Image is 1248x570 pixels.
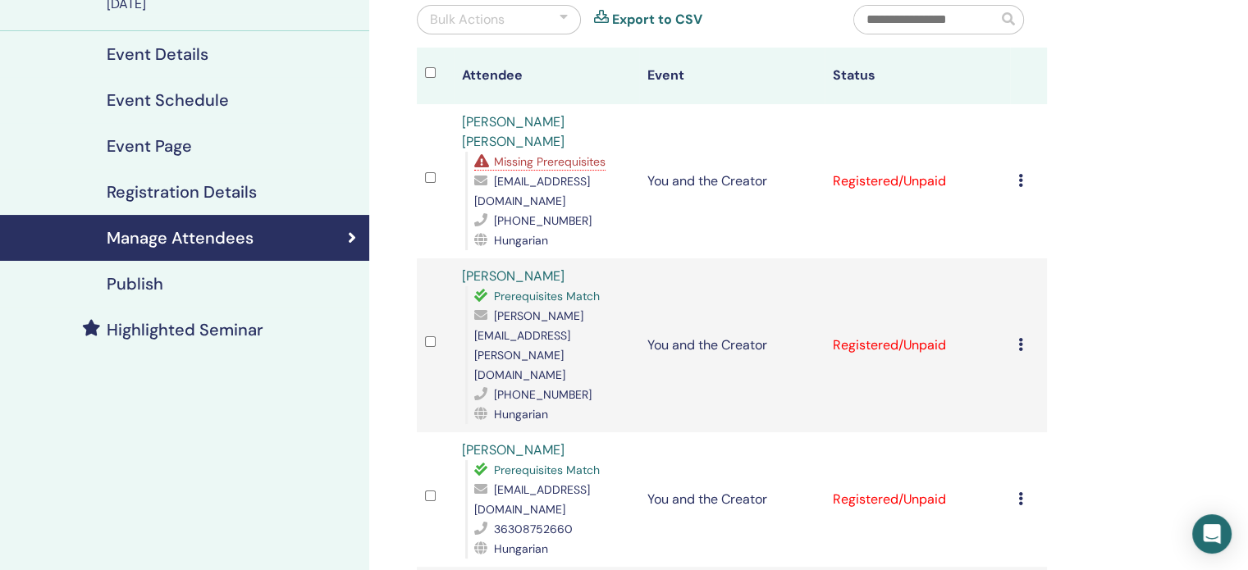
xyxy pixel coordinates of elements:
span: [EMAIL_ADDRESS][DOMAIN_NAME] [474,174,590,208]
span: Prerequisites Match [494,463,600,477]
span: Missing Prerequisites [494,154,606,169]
span: [PHONE_NUMBER] [494,387,592,402]
h4: Event Schedule [107,90,229,110]
h4: Event Page [107,136,192,156]
td: You and the Creator [639,104,825,258]
h4: Publish [107,274,163,294]
td: You and the Creator [639,258,825,432]
span: Prerequisites Match [494,289,600,303]
span: 36308752660 [494,522,573,536]
h4: Highlighted Seminar [107,320,263,340]
span: [EMAIL_ADDRESS][DOMAIN_NAME] [474,482,590,517]
div: Bulk Actions [430,10,505,30]
span: [PHONE_NUMBER] [494,213,592,228]
a: [PERSON_NAME] [462,267,565,285]
td: You and the Creator [639,432,825,567]
th: Attendee [454,48,639,104]
span: Hungarian [494,407,548,422]
th: Event [639,48,825,104]
div: Open Intercom Messenger [1192,514,1232,554]
h4: Manage Attendees [107,228,254,248]
span: Hungarian [494,541,548,556]
h4: Event Details [107,44,208,64]
h4: Registration Details [107,182,257,202]
a: [PERSON_NAME] [462,441,565,458]
a: [PERSON_NAME] [PERSON_NAME] [462,113,565,150]
a: Export to CSV [612,10,702,30]
span: Hungarian [494,233,548,248]
span: [PERSON_NAME][EMAIL_ADDRESS][PERSON_NAME][DOMAIN_NAME] [474,308,583,382]
th: Status [825,48,1010,104]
